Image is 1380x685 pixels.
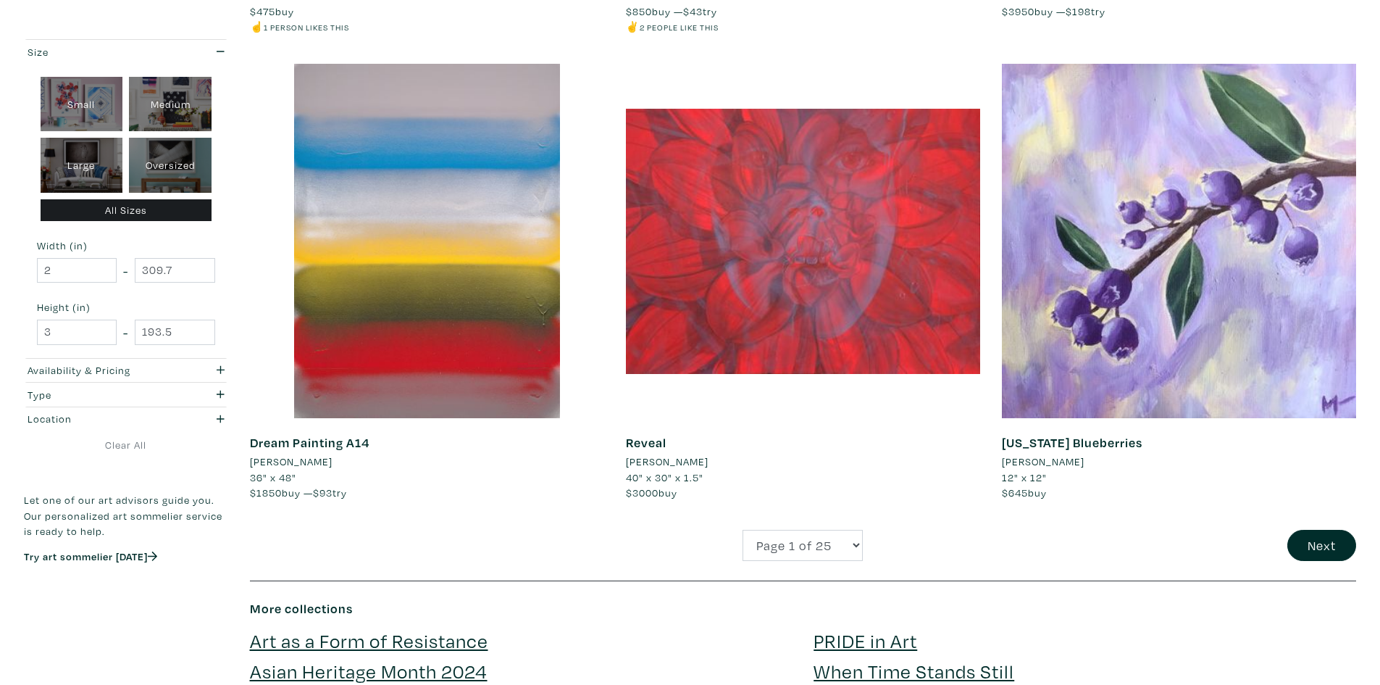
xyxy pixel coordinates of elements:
small: 1 person likes this [264,22,349,33]
span: $1850 [250,486,282,499]
span: $3950 [1002,4,1034,18]
button: Size [24,40,228,64]
span: $475 [250,4,275,18]
div: Availability & Pricing [28,362,170,378]
a: PRIDE in Art [814,628,917,653]
a: Dream Painting A14 [250,434,369,451]
li: [PERSON_NAME] [1002,454,1084,470]
a: Art as a Form of Resistance [250,628,488,653]
a: When Time Stands Still [814,658,1014,684]
p: Let one of our art advisors guide you. Our personalized art sommelier service is ready to help. [24,492,228,539]
span: $198 [1066,4,1091,18]
iframe: Customer reviews powered by Trustpilot [24,578,228,609]
span: $850 [626,4,652,18]
span: $93 [313,486,333,499]
span: $3000 [626,486,658,499]
span: 12" x 12" [1002,470,1047,484]
li: ✌️ [626,19,980,35]
a: [PERSON_NAME] [626,454,980,470]
a: Try art sommelier [DATE] [24,549,157,563]
div: Location [28,411,170,427]
span: buy [626,486,677,499]
span: $645 [1002,486,1028,499]
span: 40" x 30" x 1.5" [626,470,703,484]
div: All Sizes [41,199,212,222]
li: [PERSON_NAME] [250,454,333,470]
div: Large [41,138,123,193]
a: Reveal [626,434,666,451]
span: buy — try [250,486,347,499]
li: ☝️ [250,19,604,35]
h6: More collections [250,601,1357,617]
span: buy — try [1002,4,1105,18]
div: Size [28,44,170,60]
button: Availability & Pricing [24,359,228,383]
button: Next [1287,530,1356,561]
span: $43 [683,4,703,18]
small: 2 people like this [640,22,719,33]
a: [PERSON_NAME] [1002,454,1356,470]
span: buy [1002,486,1047,499]
small: Height (in) [37,302,215,312]
div: Small [41,77,123,132]
a: [US_STATE] Blueberries [1002,434,1142,451]
button: Location [24,407,228,431]
li: [PERSON_NAME] [626,454,708,470]
a: [PERSON_NAME] [250,454,604,470]
span: 36" x 48" [250,470,296,484]
span: buy [250,4,294,18]
a: Clear All [24,437,228,453]
span: buy — try [626,4,717,18]
small: Width (in) [37,241,215,251]
span: - [123,323,128,342]
button: Type [24,383,228,407]
div: Type [28,387,170,403]
a: Asian Heritage Month 2024 [250,658,488,684]
div: Medium [129,77,212,132]
div: Oversized [129,138,212,193]
span: - [123,261,128,281]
